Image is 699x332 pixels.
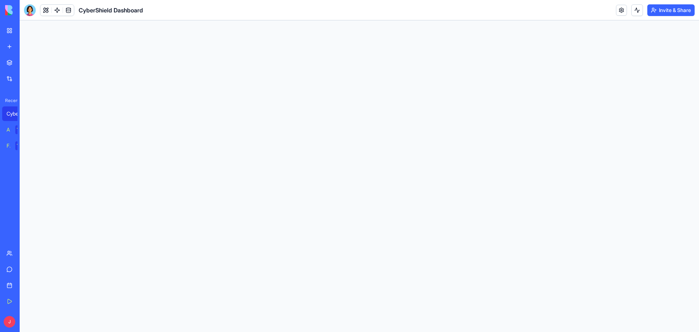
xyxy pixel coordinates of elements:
button: Invite & Share [647,4,695,16]
span: CyberShield Dashboard [79,6,143,15]
a: Feedback FormTRY [2,138,31,153]
div: TRY [15,141,27,150]
span: J [4,316,15,328]
div: TRY [15,125,27,134]
div: CyberShield Dashboard [7,110,27,117]
a: AI Logo GeneratorTRY [2,122,31,137]
div: Feedback Form [7,142,10,149]
span: Recent [2,98,17,103]
img: logo [5,5,50,15]
a: CyberShield Dashboard [2,106,31,121]
div: AI Logo Generator [7,126,10,133]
